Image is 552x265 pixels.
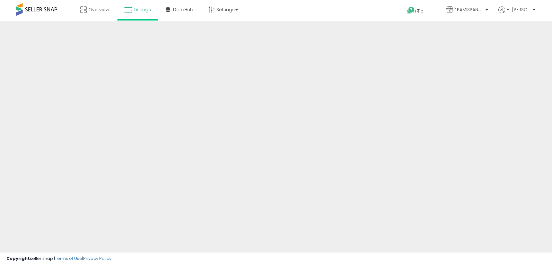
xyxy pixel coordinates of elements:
[455,6,484,13] span: *PAMISPANAS*
[402,2,436,21] a: Help
[6,256,111,262] div: seller snap | |
[6,255,30,261] strong: Copyright
[507,6,531,13] span: Hi [PERSON_NAME]
[83,255,111,261] a: Privacy Policy
[498,6,535,21] a: Hi [PERSON_NAME]
[173,6,193,13] span: DataHub
[55,255,82,261] a: Terms of Use
[407,6,415,14] i: Get Help
[415,8,424,14] span: Help
[134,6,151,13] span: Listings
[88,6,109,13] span: Overview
